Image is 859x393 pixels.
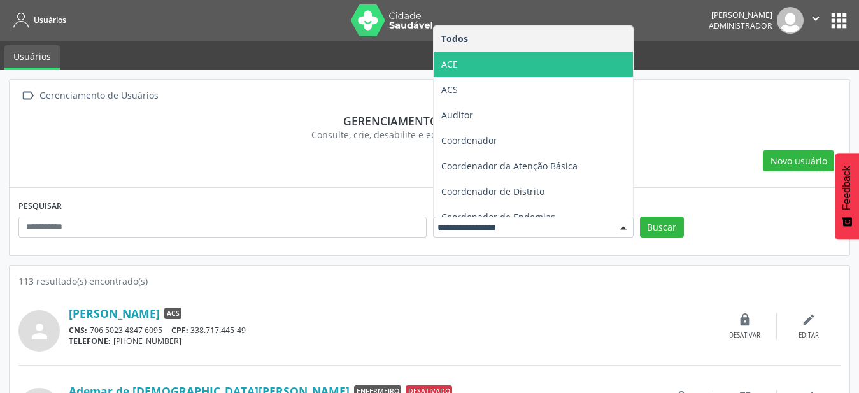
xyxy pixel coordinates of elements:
span: CNS: [69,325,87,336]
button:  [804,7,828,34]
button: Feedback - Mostrar pesquisa [835,153,859,239]
span: Feedback [841,166,853,210]
div: Editar [799,331,819,340]
span: TELEFONE: [69,336,111,347]
span: CPF: [171,325,188,336]
i:  [18,87,37,105]
span: Auditor [441,109,473,121]
label: PESQUISAR [18,197,62,217]
div: Gerenciamento de usuários [27,114,832,128]
div: 113 resultado(s) encontrado(s) [18,275,841,288]
span: Usuários [34,15,66,25]
span: Administrador [709,20,772,31]
span: ACS [164,308,181,319]
i: person [28,320,51,343]
span: Coordenador de Distrito [441,185,544,197]
button: apps [828,10,850,32]
div: Gerenciamento de Usuários [37,87,160,105]
div: Desativar [729,331,760,340]
i:  [809,11,823,25]
div: [PERSON_NAME] [709,10,772,20]
span: Coordenador da Atenção Básica [441,160,578,172]
div: 706 5023 4847 6095 338.717.445-49 [69,325,713,336]
span: Coordenador [441,134,497,146]
span: ACE [441,58,458,70]
button: Novo usuário [763,150,834,172]
span: Novo usuário [770,154,827,168]
div: Consulte, crie, desabilite e edite os usuários do sistema [27,128,832,141]
span: Todos [441,32,468,45]
div: [PHONE_NUMBER] [69,336,713,347]
button: Buscar [640,217,684,238]
a: Usuários [9,10,66,31]
img: img [777,7,804,34]
i: lock [738,313,752,327]
a: Usuários [4,45,60,70]
span: ACS [441,83,458,96]
a: [PERSON_NAME] [69,306,160,320]
a:  Gerenciamento de Usuários [18,87,160,105]
i: edit [802,313,816,327]
span: Coordenador de Endemias [441,211,555,223]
